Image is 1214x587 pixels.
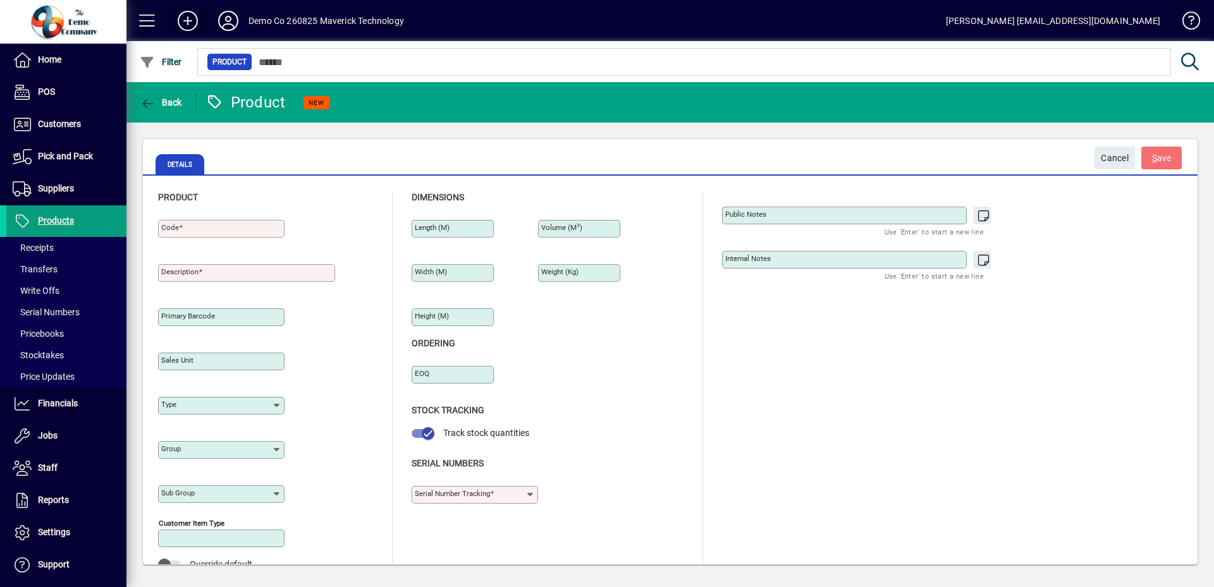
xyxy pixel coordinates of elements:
span: Price Updates [13,372,75,382]
mat-hint: Use 'Enter' to start a new line [885,224,984,239]
span: Support [38,559,70,569]
span: Financials [38,398,78,408]
a: Suppliers [6,173,126,205]
a: Staff [6,452,126,484]
mat-label: Length (m) [415,223,450,232]
a: Reports [6,485,126,516]
sup: 3 [577,222,580,229]
a: Pricebooks [6,323,126,344]
mat-label: Type [161,400,176,409]
button: Save [1141,147,1182,169]
app-page-header-button: Back [126,91,196,114]
span: NEW [309,99,324,107]
a: Jobs [6,420,126,452]
span: Dimensions [412,192,464,202]
span: Receipts [13,243,54,253]
mat-label: Code [161,223,179,232]
a: Pick and Pack [6,141,126,172]
a: Support [6,549,126,581]
span: Serial Numbers [412,458,484,468]
mat-label: Volume (m ) [541,223,582,232]
mat-label: Weight (Kg) [541,267,579,276]
span: Suppliers [38,183,74,193]
button: Filter [137,51,185,73]
a: POS [6,76,126,108]
span: Write Offs [13,286,59,296]
button: Add [168,9,208,32]
mat-label: Customer Item Type [159,519,224,528]
span: Staff [38,463,58,473]
span: Track stock quantities [443,428,529,438]
span: Cancel [1101,148,1129,169]
span: Product [158,192,198,202]
div: [PERSON_NAME] [EMAIL_ADDRESS][DOMAIN_NAME] [946,11,1160,31]
a: Stocktakes [6,344,126,366]
span: Transfers [13,264,58,274]
span: Details [156,154,204,174]
mat-label: Sub group [161,488,195,497]
a: Serial Numbers [6,301,126,323]
span: Customers [38,119,81,129]
mat-label: Internal Notes [725,254,771,263]
button: Profile [208,9,248,32]
mat-label: Sales unit [161,356,193,365]
span: Pricebooks [13,329,64,339]
span: Ordering [412,338,455,348]
mat-label: Public Notes [725,210,766,219]
span: Settings [38,527,70,537]
a: Home [6,44,126,76]
a: Transfers [6,258,126,280]
a: Customers [6,109,126,140]
mat-label: Description [161,267,199,276]
span: POS [38,87,55,97]
span: Product [212,56,247,68]
span: ave [1152,148,1172,169]
a: Price Updates [6,366,126,387]
mat-label: Group [161,444,181,453]
a: Write Offs [6,280,126,301]
span: Stocktakes [13,350,64,360]
mat-hint: Use 'Enter' to start a new line [885,269,984,283]
span: Reports [38,495,69,505]
span: Filter [140,57,182,67]
span: Serial Numbers [13,307,80,317]
span: Jobs [38,430,58,440]
span: Home [38,54,61,64]
button: Back [137,91,185,114]
mat-label: Height (m) [415,312,449,320]
span: Stock Tracking [412,405,484,415]
mat-label: Primary barcode [161,312,215,320]
mat-label: Width (m) [415,267,447,276]
a: Settings [6,517,126,548]
a: Receipts [6,237,126,258]
span: Pick and Pack [38,151,93,161]
a: Knowledge Base [1173,3,1198,44]
button: Cancel [1094,147,1135,169]
span: Products [38,215,74,226]
span: S [1152,153,1157,163]
span: Back [140,97,182,107]
mat-label: Serial Number tracking [415,489,490,498]
div: Product [205,92,286,112]
mat-label: EOQ [415,369,429,378]
a: Financials [6,388,126,420]
div: Demo Co 260825 Maverick Technology [248,11,404,31]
